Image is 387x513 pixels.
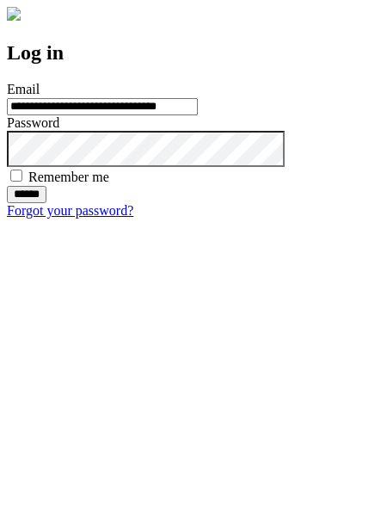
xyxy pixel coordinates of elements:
[7,82,40,96] label: Email
[7,41,380,65] h2: Log in
[28,170,109,184] label: Remember me
[7,7,21,21] img: logo-4e3dc11c47720685a147b03b5a06dd966a58ff35d612b21f08c02c0306f2b779.png
[7,115,59,130] label: Password
[7,203,133,218] a: Forgot your password?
